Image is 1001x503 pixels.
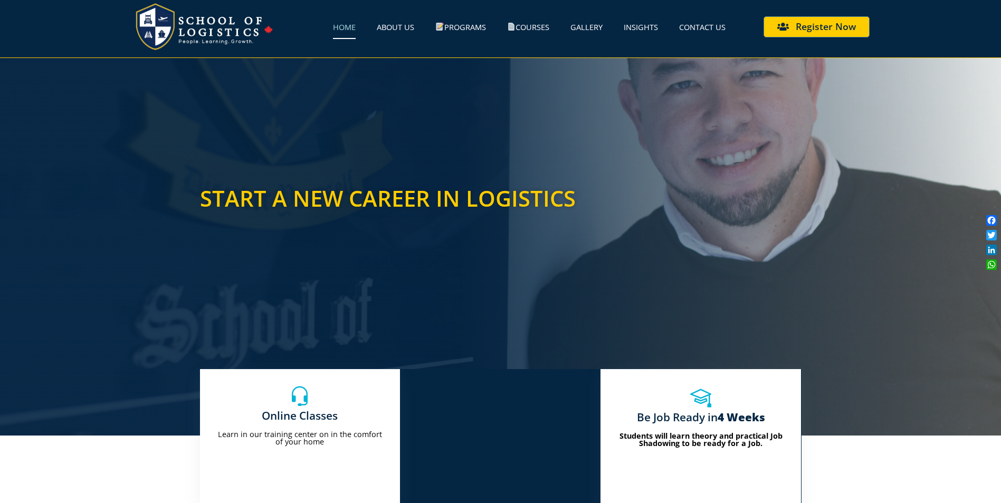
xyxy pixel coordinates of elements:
h1: Start a new career in Logistics [200,188,591,210]
img: 📝 [436,23,444,31]
h4: Online Classes [217,410,384,421]
a: Insights [624,15,658,39]
a: Courses [507,15,550,39]
a: Programs [435,15,486,39]
a: Register Now [764,16,870,37]
u: 4 Weeks [718,410,765,424]
a: Facebook [984,213,999,228]
div: Students will learn theory and practical Job Shadowing to be ready for a Job. [617,432,784,448]
img: 📄 [508,23,516,31]
a: Contact Us [679,15,726,39]
a: Home [333,15,356,39]
div: Learn in our training center on in the comfort of your home [217,431,384,446]
nav: Menu [275,15,726,39]
a: LinkedIn [984,243,999,257]
h4: Be Job Ready in [617,412,784,423]
a: WhatsApp [984,257,999,272]
a: Twitter [984,228,999,243]
a: About Us [377,15,414,39]
a: Gallery [570,15,603,39]
span: Register Now [796,22,856,32]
